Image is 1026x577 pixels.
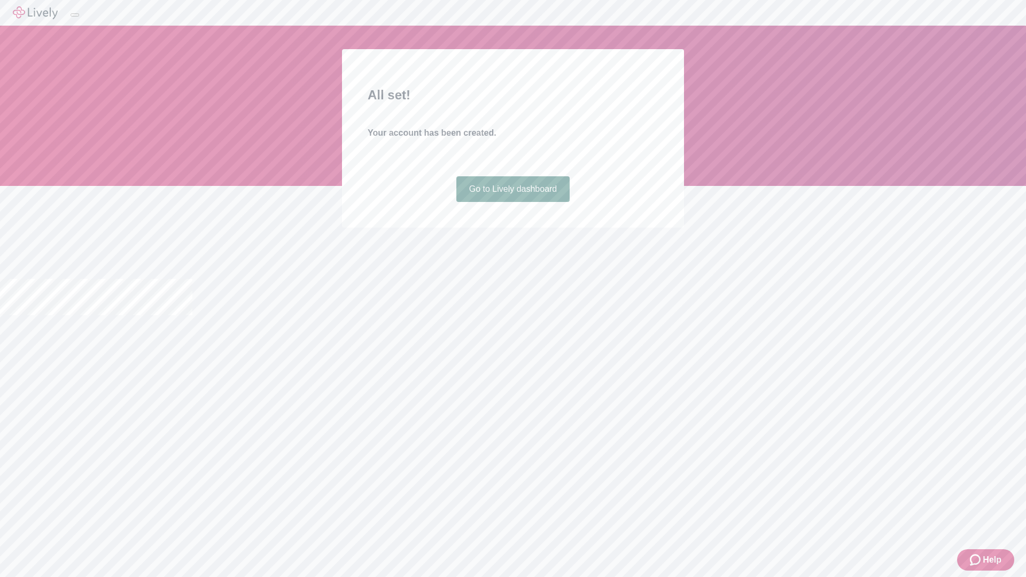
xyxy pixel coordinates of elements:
[983,553,1001,566] span: Help
[970,553,983,566] svg: Zendesk support icon
[368,85,658,105] h2: All set!
[957,549,1014,571] button: Zendesk support iconHelp
[71,13,79,17] button: Log out
[368,127,658,139] h4: Your account has been created.
[456,176,570,202] a: Go to Lively dashboard
[13,6,58,19] img: Lively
